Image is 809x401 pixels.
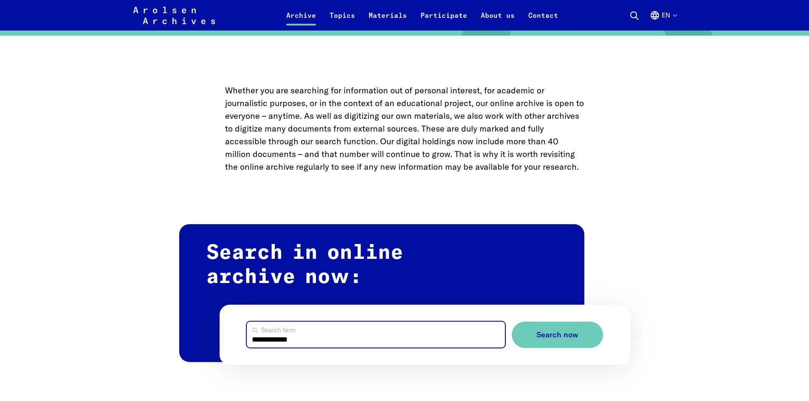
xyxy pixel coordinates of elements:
[323,10,362,31] a: Topics
[279,10,323,31] a: Archive
[536,331,578,339] span: Search now
[474,10,521,31] a: About us
[362,10,414,31] a: Materials
[521,10,565,31] a: Contact
[279,5,565,25] nav: Primary
[179,224,584,362] h2: Search in online archive now:
[512,322,603,348] button: Search now
[414,10,474,31] a: Participate
[650,10,677,31] button: English, language selection
[225,84,584,173] p: Whether you are searching for information out of personal interest, for academic or journalistic ...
